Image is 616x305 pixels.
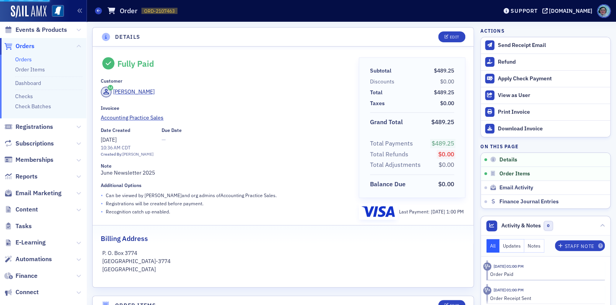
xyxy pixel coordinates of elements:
[4,189,62,198] a: Email Marketing
[106,192,277,199] p: Can be viewed by [PERSON_NAME] and org admins of Accounting Practice Sales .
[498,59,606,66] div: Refund
[144,8,175,14] span: ORD-2107463
[102,249,464,257] p: P. O. Box 3774
[101,105,119,111] div: Invoicee
[15,42,34,50] span: Orders
[101,136,117,143] span: [DATE]
[101,87,155,97] a: [PERSON_NAME]
[4,156,53,164] a: Memberships
[499,184,533,191] span: Email Activity
[446,208,463,215] span: 1:00 PM
[106,208,170,215] p: Recognition catch up enabled.
[544,221,553,230] span: 0
[15,123,53,131] span: Registrations
[439,161,454,168] span: $0.00
[499,156,517,163] span: Details
[438,31,465,42] button: Edit
[370,160,423,170] span: Total Adjustments
[498,92,606,99] div: View as User
[370,88,382,97] div: Total
[480,143,611,150] h4: On this page
[106,200,203,207] p: Registrations will be created before payment.
[483,262,491,270] div: Activity
[555,240,605,251] button: Staff Note
[113,88,155,96] div: [PERSON_NAME]
[432,139,454,147] span: $489.25
[399,208,463,215] div: Last Payment:
[499,239,525,253] button: Updates
[564,244,594,248] div: Staff Note
[4,172,38,181] a: Reports
[101,78,122,84] div: Customer
[440,100,454,107] span: $0.00
[370,118,403,127] div: Grand Total
[15,156,53,164] span: Memberships
[498,125,606,132] div: Download Invoice
[370,78,394,86] div: Discounts
[493,263,523,269] time: 7/15/2025 01:00 PM
[162,136,182,144] span: —
[370,78,397,86] span: Discounts
[490,295,600,302] div: Order Receipt Sent
[101,151,122,157] span: Created By:
[501,222,541,230] span: Activity & Notes
[102,257,464,265] p: [GEOGRAPHIC_DATA]-3774
[370,67,391,75] div: Subtotal
[542,8,595,14] button: [DOMAIN_NAME]
[438,150,454,158] span: $0.00
[101,199,103,208] span: •
[15,93,33,100] a: Checks
[162,127,182,133] div: Due Date
[370,118,406,127] span: Grand Total
[117,59,154,69] div: Fully Paid
[4,26,67,34] a: Events & Products
[46,5,64,18] a: View Homepage
[370,150,411,159] span: Total Refunds
[370,180,408,189] span: Balance Due
[370,139,413,148] div: Total Payments
[15,272,38,280] span: Finance
[431,118,454,126] span: $489.25
[481,120,610,137] a: Download Invoice
[15,103,51,110] a: Check Batches
[361,206,395,217] img: visa
[15,56,32,63] a: Orders
[15,66,45,73] a: Order Items
[597,4,611,18] span: Profile
[101,163,348,177] div: June Newsletter 2025
[101,144,120,151] time: 10:36 AM
[15,189,62,198] span: Email Marketing
[4,222,32,230] a: Tasks
[524,239,544,253] button: Notes
[15,205,38,214] span: Content
[122,151,153,158] div: [PERSON_NAME]
[15,255,52,263] span: Automations
[11,5,46,18] img: SailAMX
[4,238,46,247] a: E-Learning
[481,54,610,70] button: Refund
[498,109,606,116] div: Print Invoice
[4,139,54,148] a: Subscriptions
[490,270,600,277] div: Order Paid
[15,172,38,181] span: Reports
[481,87,610,104] button: View as User
[15,139,54,148] span: Subscriptions
[434,89,454,96] span: $489.25
[101,191,103,199] span: •
[549,7,592,14] div: [DOMAIN_NAME]
[370,139,416,148] span: Total Payments
[4,205,38,214] a: Content
[15,80,41,87] a: Dashboard
[493,287,523,293] time: 7/15/2025 01:00 PM
[370,99,385,107] div: Taxes
[370,150,408,159] div: Total Refunds
[499,198,558,205] span: Finance Journal Entries
[449,35,459,39] div: Edit
[499,170,530,177] span: Order Items
[101,208,103,216] span: •
[120,144,131,151] span: CDT
[115,33,141,41] h4: Details
[370,160,421,170] div: Total Adjustments
[120,6,138,16] h1: Order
